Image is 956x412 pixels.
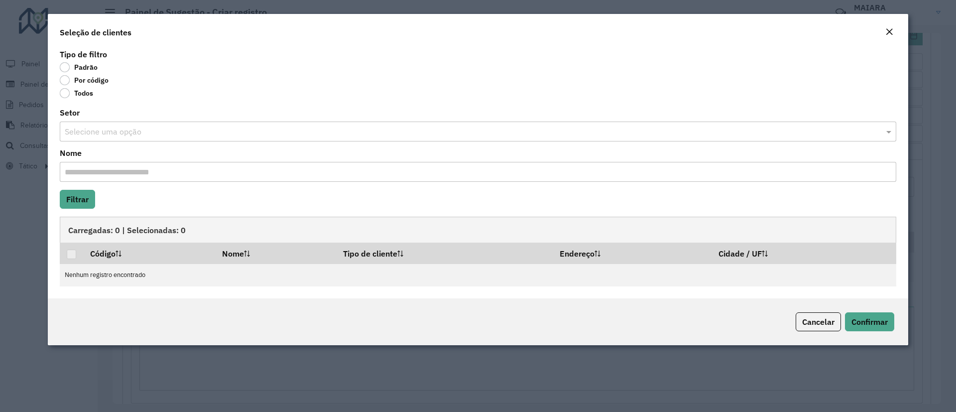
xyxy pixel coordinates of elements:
[553,243,712,264] th: Endereço
[845,312,894,331] button: Confirmar
[882,26,896,39] button: Close
[885,28,893,36] em: Fechar
[802,317,835,327] span: Cancelar
[60,26,131,38] h4: Seleção de clientes
[60,75,109,85] label: Por código
[60,147,82,159] label: Nome
[712,243,896,264] th: Cidade / UF
[60,264,896,286] td: Nenhum registro encontrado
[796,312,841,331] button: Cancelar
[851,317,888,327] span: Confirmar
[60,62,98,72] label: Padrão
[83,243,215,264] th: Código
[60,88,93,98] label: Todos
[337,243,553,264] th: Tipo de cliente
[60,190,95,209] button: Filtrar
[60,48,107,60] label: Tipo de filtro
[60,107,80,119] label: Setor
[215,243,337,264] th: Nome
[60,217,896,243] div: Carregadas: 0 | Selecionadas: 0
